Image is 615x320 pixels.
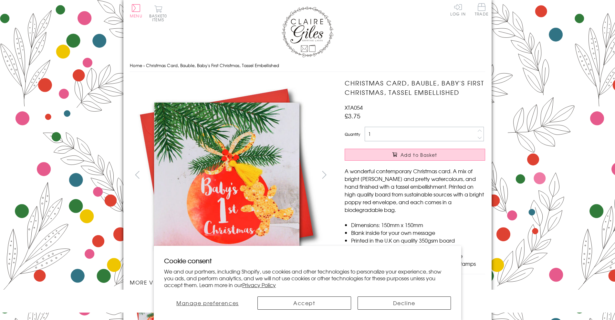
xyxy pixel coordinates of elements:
[130,4,142,18] button: Menu
[345,78,485,97] h1: Christmas Card, Bauble, Baby's First Christmas, Tassel Embellished
[345,111,360,120] span: £3.75
[164,256,451,265] h2: Cookie consent
[130,13,142,19] span: Menu
[146,62,279,68] span: Christmas Card, Bauble, Baby's First Christmas, Tassel Embellished
[130,278,332,286] h3: More views
[332,78,526,272] img: Christmas Card, Bauble, Baby's First Christmas, Tassel Embellished
[242,281,276,289] a: Privacy Policy
[149,5,167,22] button: Basket0 items
[351,236,485,244] li: Printed in the U.K on quality 350gsm board
[130,78,324,272] img: Christmas Card, Bauble, Baby's First Christmas, Tassel Embellished
[351,229,485,236] li: Blank inside for your own message
[358,296,451,310] button: Decline
[317,167,332,182] button: next
[475,3,488,16] span: Trade
[130,167,144,182] button: prev
[401,152,437,158] span: Add to Basket
[450,3,466,16] a: Log In
[345,131,360,137] label: Quantity
[152,13,167,23] span: 0 items
[130,62,142,68] a: Home
[282,6,333,57] img: Claire Giles Greetings Cards
[176,299,239,307] span: Manage preferences
[257,296,351,310] button: Accept
[345,104,363,111] span: XTA054
[345,167,485,214] p: A wonderful contemporary Christmas card. A mix of bright [PERSON_NAME] and pretty watercolours, a...
[345,149,485,161] button: Add to Basket
[475,3,488,17] a: Trade
[130,59,485,72] nav: breadcrumbs
[164,268,451,288] p: We and our partners, including Shopify, use cookies and other technologies to personalize your ex...
[351,221,485,229] li: Dimensions: 150mm x 150mm
[351,244,485,252] li: Comes wrapped in Compostable bag
[143,62,145,68] span: ›
[164,296,251,310] button: Manage preferences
